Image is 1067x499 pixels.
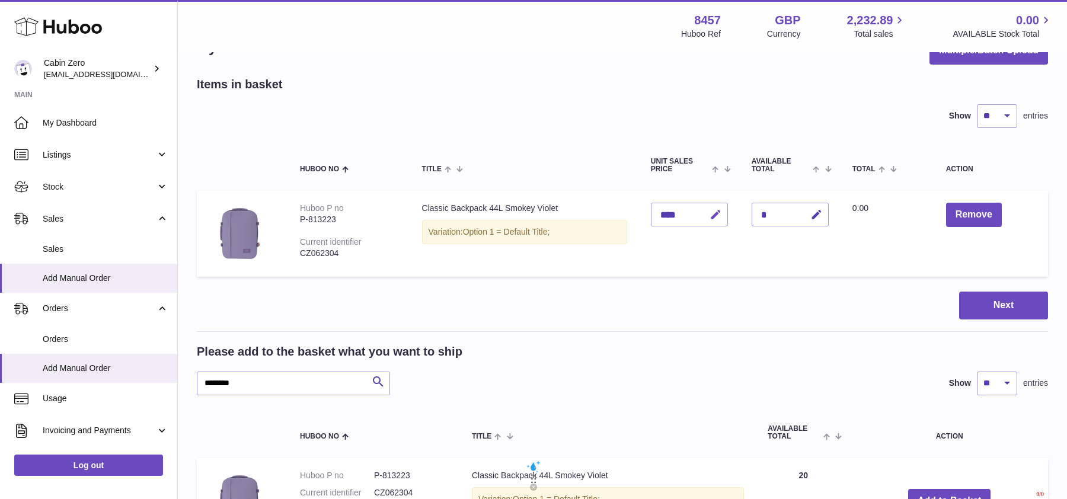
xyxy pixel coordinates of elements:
[374,470,448,481] dd: P-813223
[694,12,721,28] strong: 8457
[14,455,163,476] a: Log out
[1036,491,1060,498] span: 0 / 0
[946,165,1036,173] div: Action
[43,334,168,345] span: Orders
[854,28,906,40] span: Total sales
[43,181,156,193] span: Stock
[852,165,876,173] span: Total
[959,292,1048,319] button: Next
[953,12,1053,40] a: 0.00 AVAILABLE Stock Total
[422,165,442,173] span: Title
[300,248,398,259] div: CZ062304
[209,203,268,262] img: Classic Backpack 44L Smokey Violet
[300,203,344,213] div: Huboo P no
[847,12,907,40] a: 2,232.89 Total sales
[43,149,156,161] span: Listings
[43,117,168,129] span: My Dashboard
[949,378,971,389] label: Show
[463,227,550,236] span: Option 1 = Default Title;
[197,76,283,92] h2: Items in basket
[847,12,893,28] span: 2,232.89
[43,213,156,225] span: Sales
[43,393,168,404] span: Usage
[851,413,1048,452] th: Action
[300,214,398,225] div: P-813223
[752,158,810,173] span: AVAILABLE Total
[300,237,362,247] div: Current identifier
[43,303,156,314] span: Orders
[14,60,32,78] img: huboo@cabinzero.com
[300,165,339,173] span: Huboo no
[300,487,374,498] dt: Current identifier
[1023,110,1048,121] span: entries
[43,425,156,436] span: Invoicing and Payments
[43,363,168,374] span: Add Manual Order
[651,158,710,173] span: Unit Sales Price
[44,69,174,79] span: [EMAIL_ADDRESS][DOMAIN_NAME]
[768,425,820,440] span: AVAILABLE Total
[410,191,639,277] td: Classic Backpack 44L Smokey Violet
[300,470,374,481] dt: Huboo P no
[852,203,868,213] span: 0.00
[300,433,339,440] span: Huboo no
[953,28,1053,40] span: AVAILABLE Stock Total
[1023,378,1048,389] span: entries
[946,203,1002,227] button: Remove
[43,273,168,284] span: Add Manual Order
[681,28,721,40] div: Huboo Ref
[1016,12,1039,28] span: 0.00
[472,433,491,440] span: Title
[197,344,462,360] h2: Please add to the basket what you want to ship
[767,28,801,40] div: Currency
[374,487,448,498] dd: CZ062304
[775,12,800,28] strong: GBP
[949,110,971,121] label: Show
[422,220,627,244] div: Variation:
[44,57,151,80] div: Cabin Zero
[43,244,168,255] span: Sales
